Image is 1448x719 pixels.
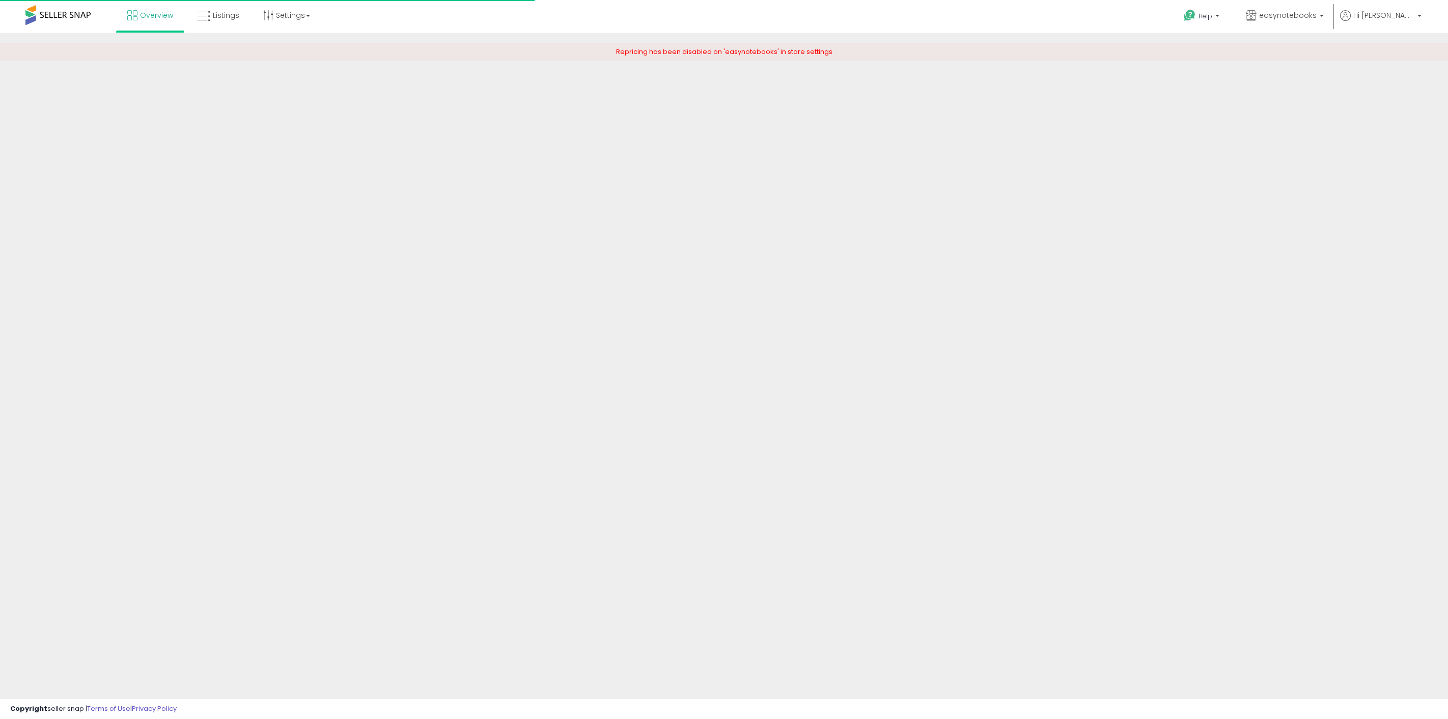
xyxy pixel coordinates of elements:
a: Help [1176,2,1230,33]
span: Repricing has been disabled on 'easynotebooks' in store settings [616,47,832,57]
a: Hi [PERSON_NAME] [1340,10,1422,33]
span: Listings [213,10,239,20]
span: Help [1199,12,1212,20]
i: Get Help [1183,9,1196,22]
span: Overview [140,10,173,20]
span: Hi [PERSON_NAME] [1353,10,1414,20]
span: easynotebooks [1259,10,1317,20]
